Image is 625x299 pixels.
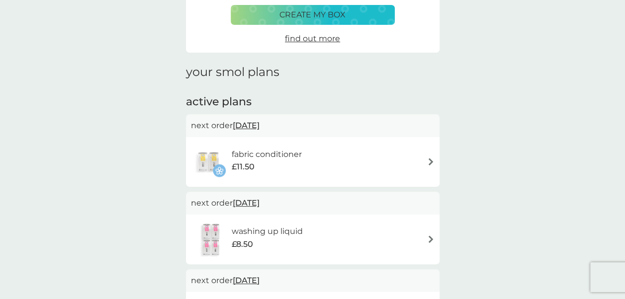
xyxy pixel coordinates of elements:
[191,222,232,257] img: washing up liquid
[233,193,260,213] span: [DATE]
[233,271,260,290] span: [DATE]
[191,274,435,287] p: next order
[231,160,254,173] span: £11.50
[285,32,340,45] a: find out more
[232,225,303,238] h6: washing up liquid
[186,94,440,110] h2: active plans
[232,238,253,251] span: £8.50
[191,197,435,210] p: next order
[186,65,440,79] h1: your smol plans
[233,116,260,135] span: [DATE]
[191,119,435,132] p: next order
[285,34,340,43] span: find out more
[191,145,226,179] img: fabric conditioner
[427,235,435,243] img: arrow right
[231,5,395,25] button: create my box
[231,148,301,161] h6: fabric conditioner
[427,158,435,165] img: arrow right
[279,8,346,21] p: create my box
